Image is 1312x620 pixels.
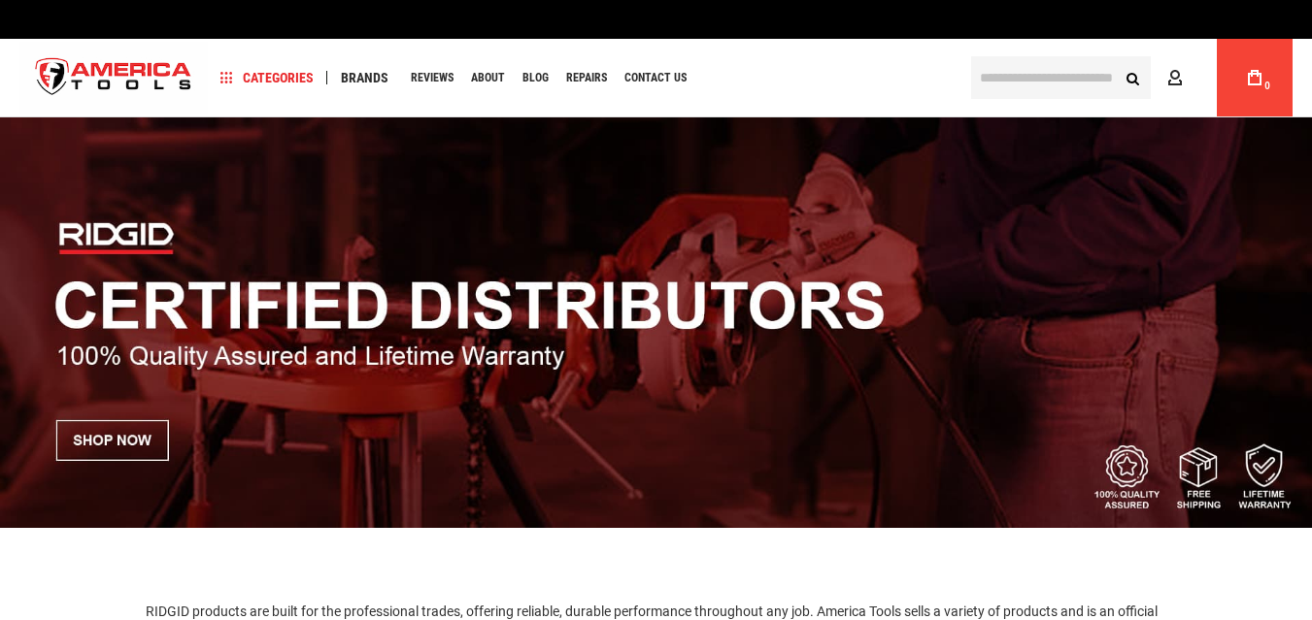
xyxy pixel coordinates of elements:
a: store logo [19,42,208,114]
span: Contact Us [624,72,687,83]
span: 0 [1264,81,1270,91]
a: Contact Us [616,65,695,91]
a: Repairs [557,65,616,91]
img: America Tools [19,42,208,114]
a: Brands [332,65,397,91]
span: Categories [220,71,314,84]
span: Reviews [411,72,454,83]
button: Search [1114,59,1151,96]
a: Reviews [402,65,462,91]
a: 0 [1236,39,1273,116]
a: Categories [212,65,322,91]
span: About [471,72,505,83]
span: Blog [522,72,549,83]
a: Blog [514,65,557,91]
span: Brands [341,71,388,84]
a: About [462,65,514,91]
span: Repairs [566,72,607,83]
